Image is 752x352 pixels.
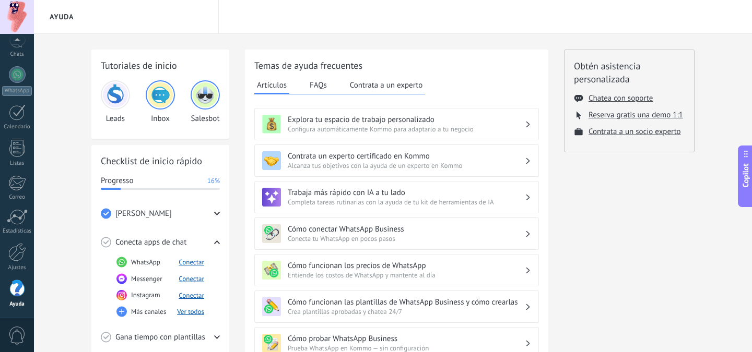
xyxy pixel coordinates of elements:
[254,77,289,94] button: Artículos
[101,59,220,72] h2: Tutoriales de inicio
[131,257,160,268] span: WhatsApp
[2,228,32,235] div: Estadísticas
[288,271,525,280] span: Entiende los costos de WhatsApp y mantente al día
[131,274,162,284] span: Messenger
[131,307,166,317] span: Más canales
[288,334,525,344] h3: Cómo probar WhatsApp Business
[288,151,525,161] h3: Contrata un experto certificado en Kommo
[2,160,32,167] div: Listas
[741,163,751,187] span: Copilot
[288,125,525,133] span: Configura automáticamente Kommo para adaptarlo a tu negocio
[131,290,160,300] span: Instagram
[589,110,683,120] button: Reserva gratis una demo 1:1
[101,154,220,167] h2: Checklist de inicio rápido
[146,80,175,124] div: Inbox
[2,51,32,58] div: Chats
[2,194,32,201] div: Correo
[179,274,204,283] button: Conectar
[2,264,32,271] div: Ajustes
[179,291,204,300] button: Conectar
[288,198,525,207] span: Completa tareas rutinarias con la ayuda de tu kit de herramientas de IA
[115,237,186,248] span: Conecta apps de chat
[307,77,330,93] button: FAQs
[347,77,425,93] button: Contrata a un experto
[589,127,681,137] button: Contrata a un socio experto
[288,224,525,234] h3: Cómo conectar WhatsApp Business
[101,176,133,186] span: Progresso
[177,307,204,316] button: Ver todos
[254,59,539,72] h2: Temas de ayuda frecuentes
[179,258,204,266] button: Conectar
[115,332,205,343] span: Gana tiempo con plantillas
[589,93,653,103] button: Chatea con soporte
[574,59,685,86] h2: Obtén asistencia personalizada
[288,161,525,170] span: Alcanza tus objetivos con la ayuda de un experto en Kommo
[207,176,220,186] span: 16%
[288,234,525,243] span: Conecta tu WhatsApp en pocos pasos
[101,80,130,124] div: Leads
[115,209,172,219] span: [PERSON_NAME]
[2,301,32,308] div: Ayuda
[288,115,525,125] h3: Explora tu espacio de trabajo personalizado
[288,297,525,307] h3: Cómo funcionan las plantillas de WhatsApp Business y cómo crearlas
[191,80,220,124] div: Salesbot
[2,86,32,96] div: WhatsApp
[2,124,32,130] div: Calendario
[288,188,525,198] h3: Trabaja más rápido con IA a tu lado
[288,261,525,271] h3: Cómo funcionan los precios de WhatsApp
[288,307,525,316] span: Crea plantillas aprobadas y chatea 24/7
